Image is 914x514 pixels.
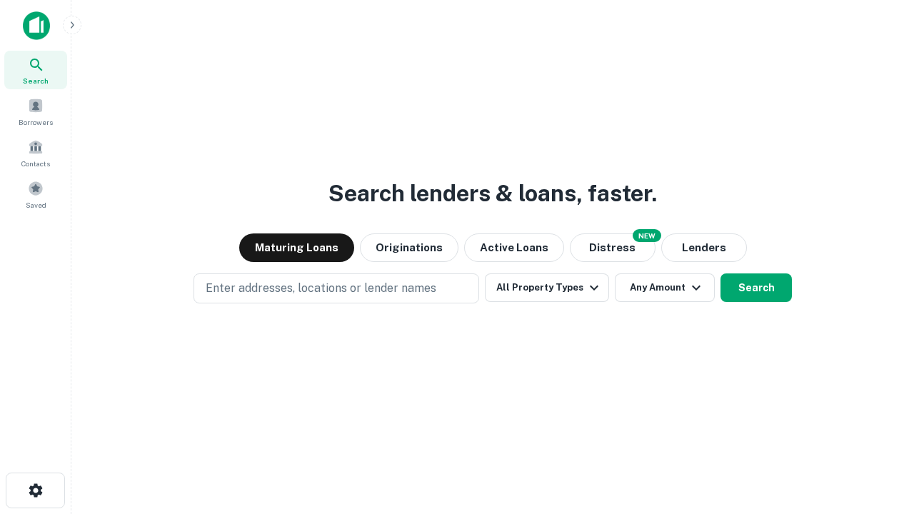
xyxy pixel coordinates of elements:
[239,233,354,262] button: Maturing Loans
[633,229,661,242] div: NEW
[615,273,715,302] button: Any Amount
[360,233,458,262] button: Originations
[464,233,564,262] button: Active Loans
[328,176,657,211] h3: Search lenders & loans, faster.
[23,11,50,40] img: capitalize-icon.png
[19,116,53,128] span: Borrowers
[4,51,67,89] a: Search
[4,175,67,213] a: Saved
[26,199,46,211] span: Saved
[485,273,609,302] button: All Property Types
[570,233,656,262] button: Search distressed loans with lien and other non-mortgage details.
[4,133,67,172] a: Contacts
[843,400,914,468] iframe: Chat Widget
[720,273,792,302] button: Search
[21,158,50,169] span: Contacts
[4,92,67,131] a: Borrowers
[206,280,436,297] p: Enter addresses, locations or lender names
[661,233,747,262] button: Lenders
[23,75,49,86] span: Search
[194,273,479,303] button: Enter addresses, locations or lender names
